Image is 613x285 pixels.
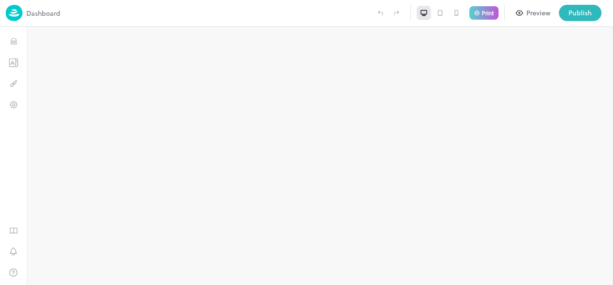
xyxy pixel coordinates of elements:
[6,5,23,21] img: logo-86c26b7e.jpg
[568,8,592,18] div: Publish
[372,5,388,21] label: Undo (Ctrl + Z)
[388,5,405,21] label: Redo (Ctrl + Y)
[511,5,556,21] button: Preview
[526,8,550,18] div: Preview
[482,10,494,16] p: Print
[559,5,602,21] button: Publish
[26,8,60,18] p: Dashboard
